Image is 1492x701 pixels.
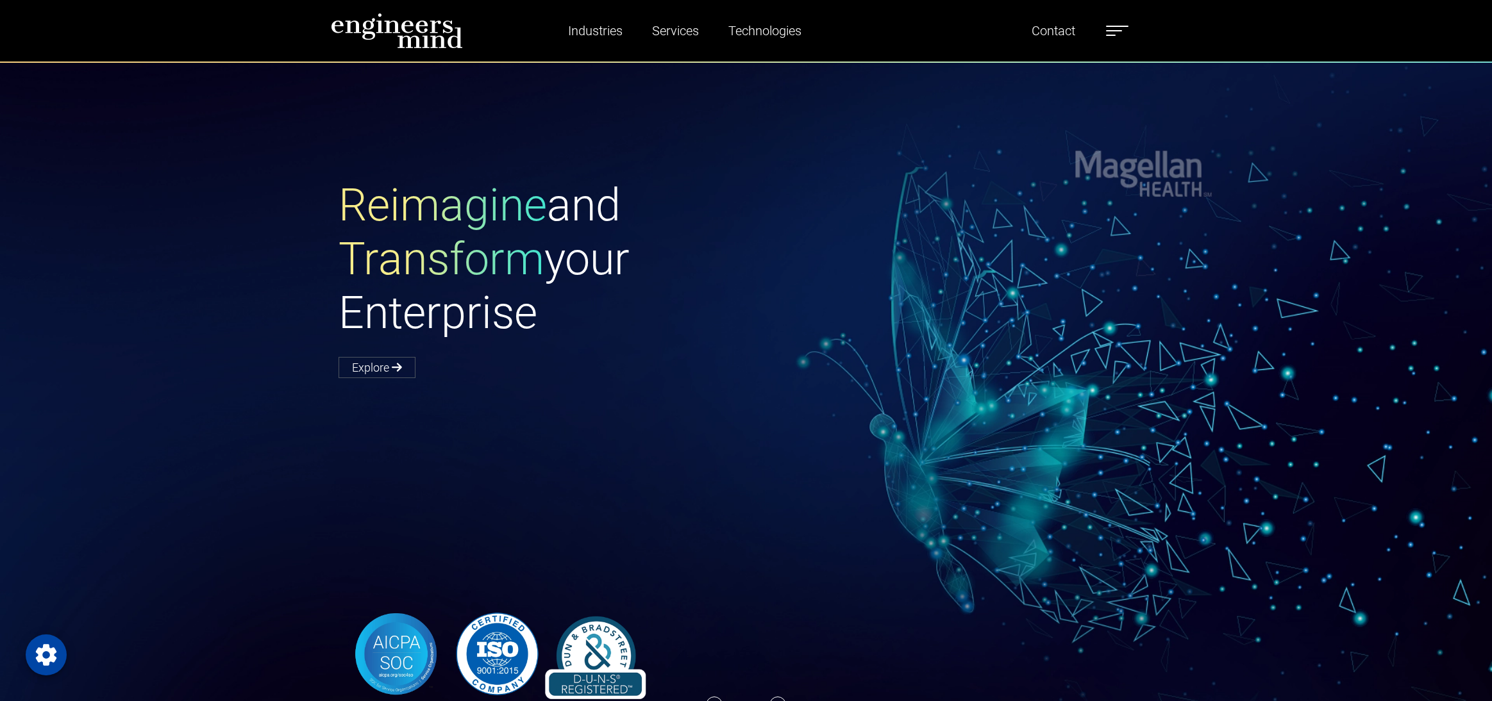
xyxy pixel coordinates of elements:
[339,609,654,699] img: banner-logo
[647,16,704,45] a: Services
[339,233,544,285] span: Transform
[1027,16,1080,45] a: Contact
[723,16,807,45] a: Technologies
[331,13,463,49] img: logo
[339,179,547,231] span: Reimagine
[563,16,628,45] a: Industries
[339,178,746,340] h1: and your Enterprise
[339,357,415,378] a: Explore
